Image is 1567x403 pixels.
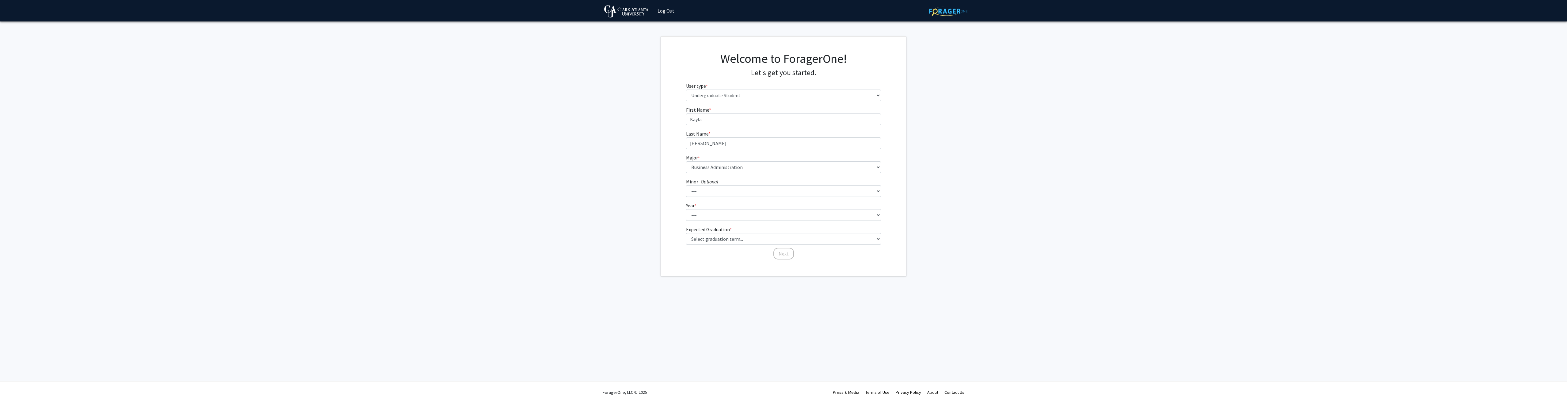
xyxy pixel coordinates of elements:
[833,390,859,395] a: Press & Media
[686,202,696,209] label: Year
[927,390,938,395] a: About
[686,226,732,233] label: Expected Graduation
[944,390,964,395] a: Contact Us
[686,82,708,90] label: User type
[5,375,26,398] iframe: Chat
[698,178,718,185] i: - Optional
[929,6,967,16] img: ForagerOne Logo
[686,154,700,161] label: Major
[686,51,881,66] h1: Welcome to ForagerOne!
[896,390,921,395] a: Privacy Policy
[686,68,881,77] h4: Let's get you started.
[865,390,890,395] a: Terms of Use
[686,178,718,185] label: Minor
[603,382,647,403] div: ForagerOne, LLC © 2025
[604,5,648,17] img: Clark Atlanta University Logo
[686,131,708,137] span: Last Name
[686,107,709,113] span: First Name
[773,248,794,259] button: Next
